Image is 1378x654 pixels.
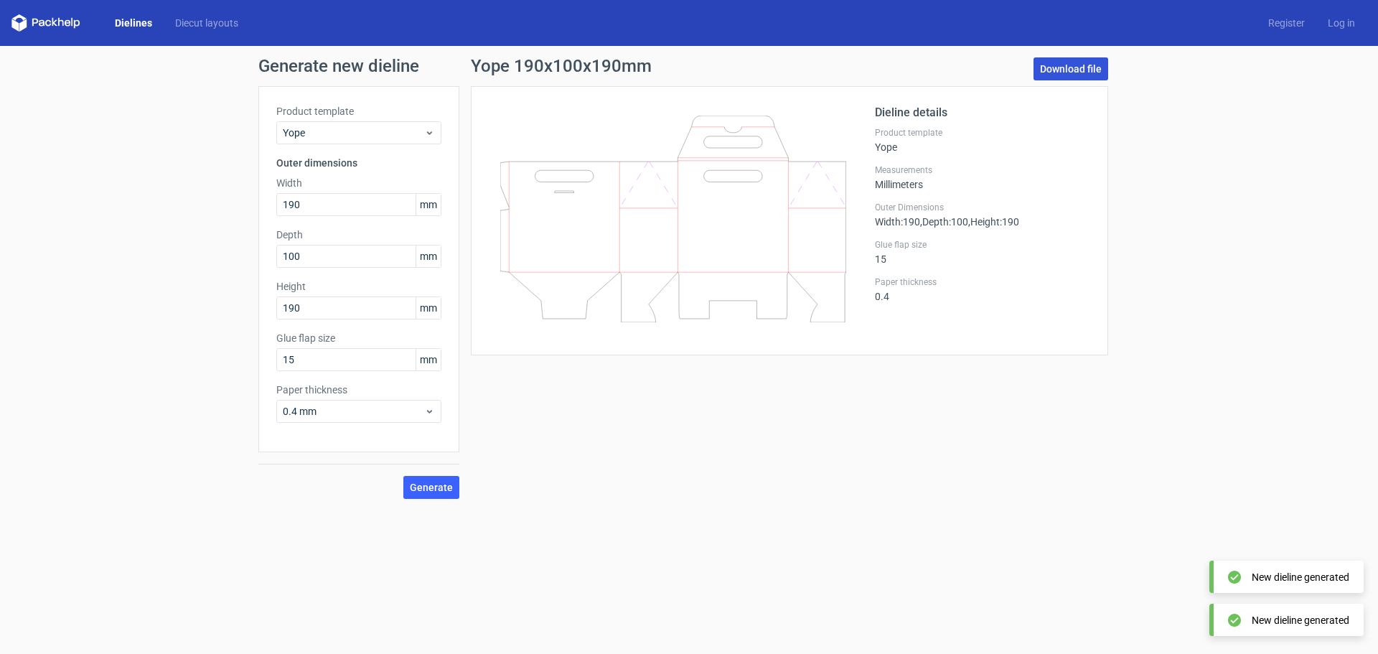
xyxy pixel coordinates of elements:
h2: Dieline details [875,104,1090,121]
span: Yope [283,126,424,140]
span: mm [416,194,441,215]
span: mm [416,297,441,319]
span: mm [416,349,441,370]
label: Paper thickness [875,276,1090,288]
label: Height [276,279,441,294]
label: Glue flap size [875,239,1090,251]
label: Outer Dimensions [875,202,1090,213]
span: , Height : 190 [968,216,1019,228]
div: 0.4 [875,276,1090,302]
a: Diecut layouts [164,16,250,30]
label: Product template [276,104,441,118]
h3: Outer dimensions [276,156,441,170]
span: Width : 190 [875,216,920,228]
div: Yope [875,127,1090,153]
label: Depth [276,228,441,242]
label: Width [276,176,441,190]
label: Glue flap size [276,331,441,345]
span: mm [416,246,441,267]
h1: Yope 190x100x190mm [471,57,652,75]
div: New dieline generated [1252,613,1349,627]
span: , Depth : 100 [920,216,968,228]
div: New dieline generated [1252,570,1349,584]
label: Measurements [875,164,1090,176]
label: Paper thickness [276,383,441,397]
div: Millimeters [875,164,1090,190]
h1: Generate new dieline [258,57,1120,75]
div: 15 [875,239,1090,265]
a: Log in [1316,16,1367,30]
label: Product template [875,127,1090,139]
span: 0.4 mm [283,404,424,419]
a: Dielines [103,16,164,30]
a: Register [1257,16,1316,30]
span: Generate [410,482,453,492]
button: Generate [403,476,459,499]
a: Download file [1033,57,1108,80]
